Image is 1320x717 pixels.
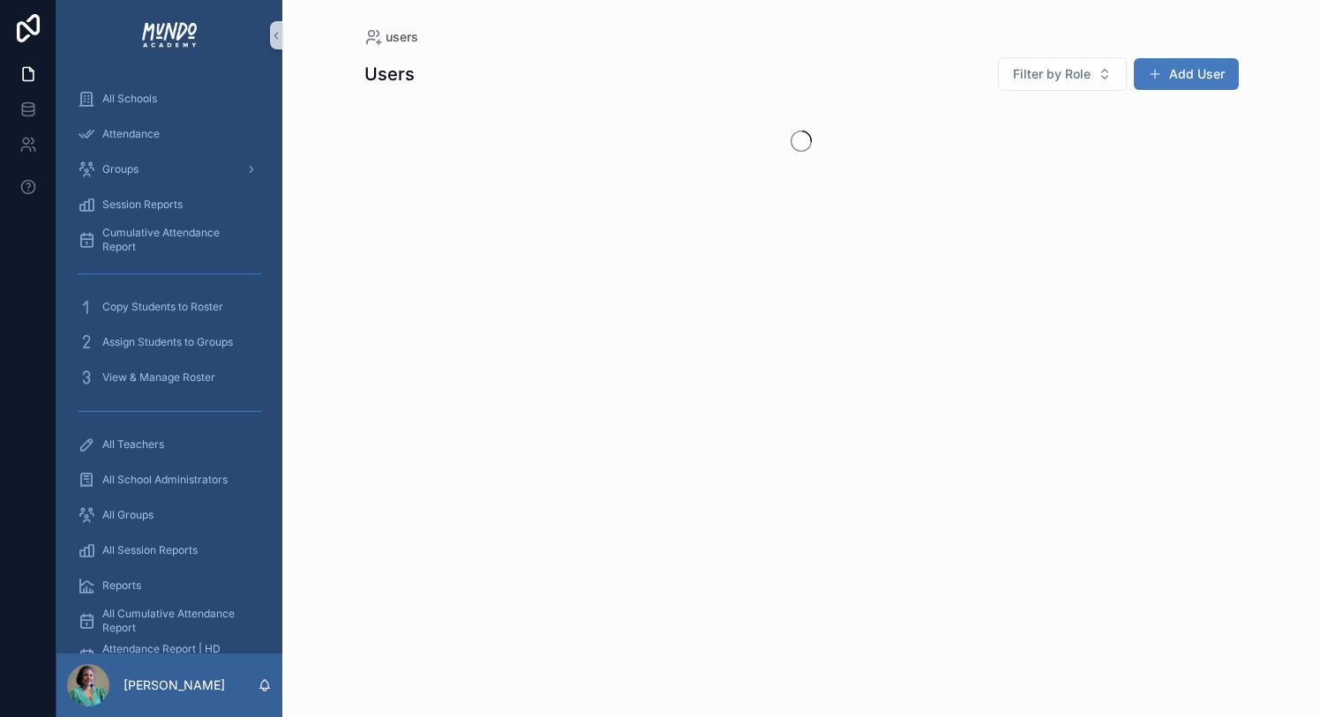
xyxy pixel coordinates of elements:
span: Attendance Report | HD Program [102,642,254,670]
p: [PERSON_NAME] [124,676,225,694]
a: All Schools [67,83,272,115]
a: Attendance Report | HD Program [67,640,272,672]
span: Copy Students to Roster [102,300,223,314]
a: Assign Students to Groups [67,326,272,358]
a: Reports [67,570,272,601]
div: scrollable content [56,71,282,654]
a: All Groups [67,499,272,531]
span: All Teachers [102,437,164,452]
img: App logo [140,21,199,49]
span: All Cumulative Attendance Report [102,607,254,635]
a: View & Manage Roster [67,362,272,393]
button: Select Button [998,57,1127,91]
button: Add User [1134,58,1239,90]
span: All Schools [102,92,157,106]
span: users [386,28,418,46]
a: All Cumulative Attendance Report [67,605,272,637]
span: Filter by Role [1013,65,1091,83]
a: Attendance [67,118,272,150]
a: Copy Students to Roster [67,291,272,323]
span: Groups [102,162,139,176]
span: Attendance [102,127,160,141]
a: users [364,28,418,46]
a: All Teachers [67,429,272,460]
span: All Groups [102,508,154,522]
a: All Session Reports [67,534,272,566]
span: Reports [102,579,141,593]
a: Session Reports [67,189,272,220]
span: All Session Reports [102,543,198,557]
a: Cumulative Attendance Report [67,224,272,256]
h1: Users [364,62,415,86]
span: Assign Students to Groups [102,335,233,349]
span: View & Manage Roster [102,370,215,385]
span: Cumulative Attendance Report [102,226,254,254]
a: Groups [67,153,272,185]
a: All School Administrators [67,464,272,496]
span: All School Administrators [102,473,228,487]
span: Session Reports [102,198,183,212]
